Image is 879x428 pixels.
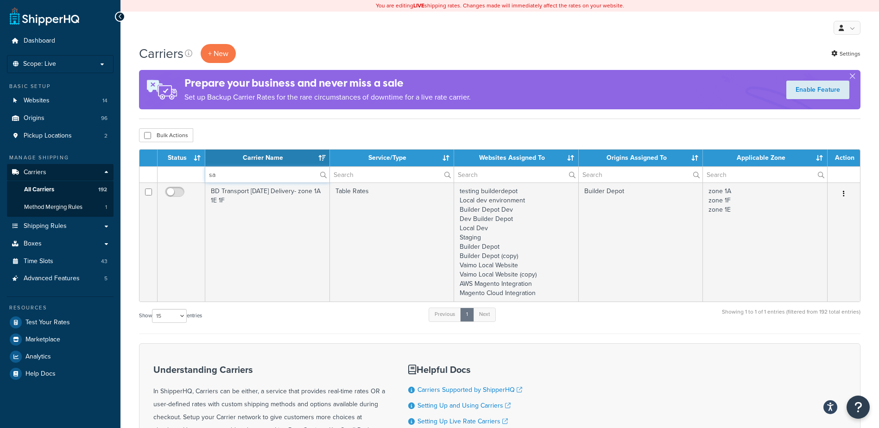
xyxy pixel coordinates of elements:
li: Advanced Features [7,270,114,287]
span: Shipping Rules [24,222,67,230]
th: Carrier Name: activate to sort column ascending [205,150,330,166]
a: Next [473,308,496,321]
h1: Carriers [139,44,183,63]
div: Basic Setup [7,82,114,90]
li: Pickup Locations [7,127,114,145]
a: Origins 96 [7,110,114,127]
th: Status: activate to sort column ascending [158,150,205,166]
span: 96 [101,114,108,122]
td: Table Rates [330,183,455,302]
a: Dashboard [7,32,114,50]
button: Open Resource Center [847,396,870,419]
b: LIVE [413,1,424,10]
span: Advanced Features [24,275,80,283]
img: ad-rules-rateshop-fe6ec290ccb7230408bd80ed9643f0289d75e0ffd9eb532fc0e269fcd187b520.png [139,70,184,109]
h3: Helpful Docs [408,365,529,375]
span: Test Your Rates [25,319,70,327]
span: 14 [102,97,108,105]
li: Carriers [7,164,114,217]
span: Help Docs [25,370,56,378]
button: Bulk Actions [139,128,193,142]
li: Websites [7,92,114,109]
li: All Carriers [7,181,114,198]
label: Show entries [139,309,202,323]
a: Test Your Rates [7,314,114,331]
th: Origins Assigned To: activate to sort column ascending [579,150,703,166]
a: Pickup Locations 2 [7,127,114,145]
span: 5 [104,275,108,283]
a: Previous [429,308,461,321]
a: Advanced Features 5 [7,270,114,287]
select: Showentries [152,309,187,323]
a: Boxes [7,235,114,252]
a: Time Slots 43 [7,253,114,270]
span: Marketplace [25,336,60,344]
button: + New [201,44,236,63]
div: Showing 1 to 1 of 1 entries (filtered from 192 total entries) [722,307,860,327]
a: Shipping Rules [7,218,114,235]
td: Builder Depot [579,183,703,302]
th: Websites Assigned To: activate to sort column ascending [454,150,579,166]
span: Method Merging Rules [24,203,82,211]
input: Search [703,167,827,183]
input: Search [454,167,578,183]
p: Set up Backup Carrier Rates for the rare circumstances of downtime for a live rate carrier. [184,91,471,104]
a: Analytics [7,348,114,365]
a: Carriers Supported by ShipperHQ [417,385,522,395]
div: Manage Shipping [7,154,114,162]
span: 1 [105,203,107,211]
th: Applicable Zone: activate to sort column ascending [703,150,828,166]
a: Enable Feature [786,81,849,99]
td: testing builderdepot Local dev environment Builder Depot Dev Dev Builder Depot Local Dev Staging ... [454,183,579,302]
a: Setting Up and Using Carriers [417,401,511,410]
span: Scope: Live [23,60,56,68]
span: All Carriers [24,186,54,194]
a: Method Merging Rules 1 [7,199,114,216]
span: Origins [24,114,44,122]
a: 1 [460,308,474,321]
th: Service/Type: activate to sort column ascending [330,150,455,166]
span: Analytics [25,353,51,361]
span: 43 [101,258,108,265]
span: Carriers [24,169,46,176]
li: Time Slots [7,253,114,270]
span: Dashboard [24,37,55,45]
div: Resources [7,304,114,312]
span: Pickup Locations [24,132,72,140]
span: Time Slots [24,258,53,265]
h3: Understanding Carriers [153,365,385,375]
span: Websites [24,97,50,105]
a: All Carriers 192 [7,181,114,198]
a: Setting Up Live Rate Carriers [417,416,508,426]
a: Settings [831,47,860,60]
a: ShipperHQ Home [10,7,79,25]
h4: Prepare your business and never miss a sale [184,76,471,91]
input: Search [205,167,329,183]
th: Action [828,150,860,166]
li: Method Merging Rules [7,199,114,216]
td: BD Transport [DATE] Delivery- zone 1A 1E 1F [205,183,330,302]
input: Search [330,167,454,183]
input: Search [579,167,703,183]
span: 192 [98,186,107,194]
td: zone 1A zone 1F zone 1E [703,183,828,302]
span: 2 [104,132,108,140]
a: Marketplace [7,331,114,348]
a: Help Docs [7,365,114,382]
li: Origins [7,110,114,127]
a: Websites 14 [7,92,114,109]
span: Boxes [24,240,42,248]
a: Carriers [7,164,114,181]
